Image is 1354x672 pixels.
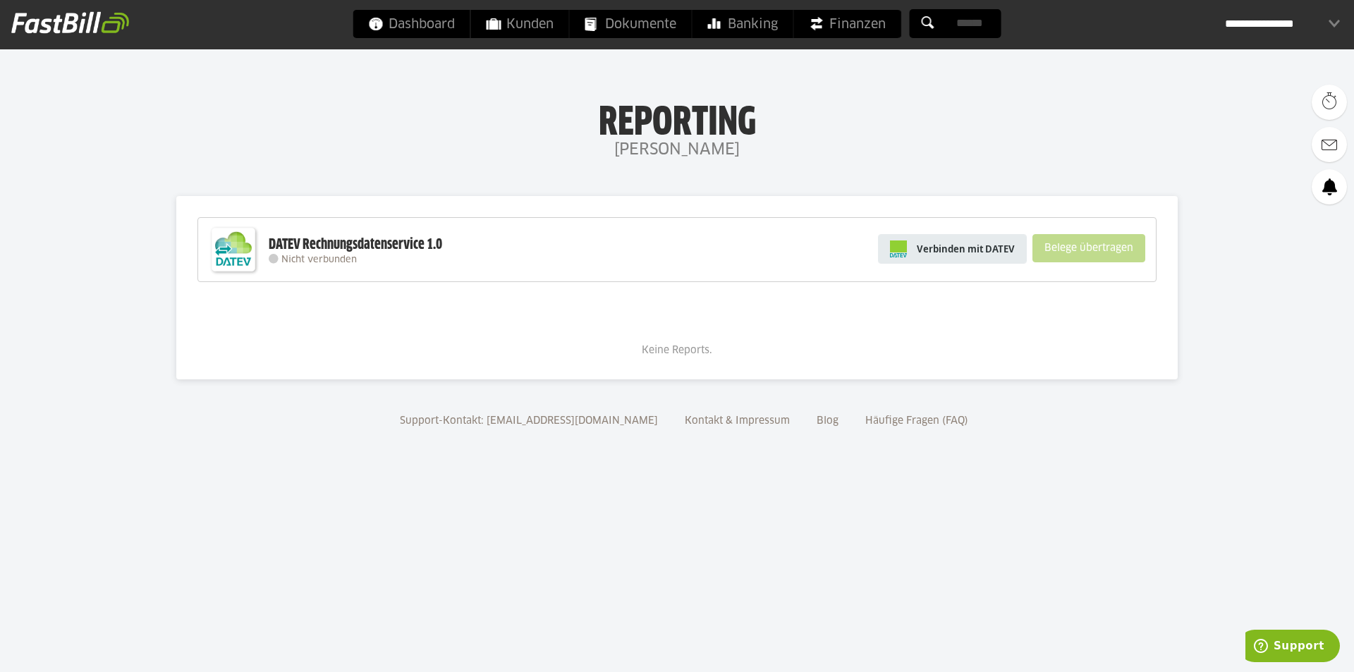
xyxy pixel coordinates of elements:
[794,10,901,38] a: Finanzen
[141,99,1213,136] h1: Reporting
[810,10,886,38] span: Finanzen
[487,10,554,38] span: Kunden
[917,242,1015,256] span: Verbinden mit DATEV
[11,11,129,34] img: fastbill_logo_white.png
[369,10,455,38] span: Dashboard
[281,255,357,264] span: Nicht verbunden
[642,346,712,355] span: Keine Reports.
[395,416,663,426] a: Support-Kontakt: [EMAIL_ADDRESS][DOMAIN_NAME]
[353,10,470,38] a: Dashboard
[471,10,569,38] a: Kunden
[693,10,793,38] a: Banking
[205,221,262,278] img: DATEV-Datenservice Logo
[1245,630,1340,665] iframe: Öffnet ein Widget, in dem Sie weitere Informationen finden
[890,240,907,257] img: pi-datev-logo-farbig-24.svg
[585,10,676,38] span: Dokumente
[269,236,442,254] div: DATEV Rechnungsdatenservice 1.0
[708,10,778,38] span: Banking
[570,10,692,38] a: Dokumente
[812,416,843,426] a: Blog
[680,416,795,426] a: Kontakt & Impressum
[1032,234,1145,262] sl-button: Belege übertragen
[878,234,1027,264] a: Verbinden mit DATEV
[860,416,973,426] a: Häufige Fragen (FAQ)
